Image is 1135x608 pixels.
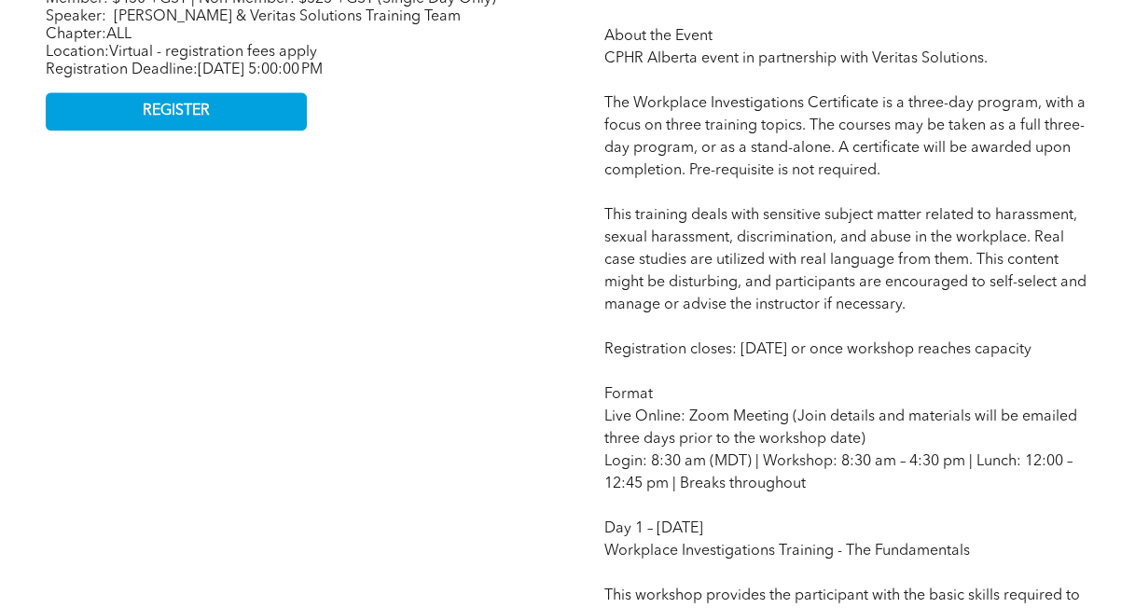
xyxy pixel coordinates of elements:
span: [DATE] 5:00:00 PM [198,62,323,77]
span: Speaker: [46,9,106,24]
span: Location: Registration Deadline: [46,45,323,77]
span: Virtual - registration fees apply [109,45,317,60]
span: [PERSON_NAME] & Veritas Solutions Training Team [114,9,461,24]
a: REGISTER [46,92,307,131]
span: ALL [106,27,131,42]
span: REGISTER [143,103,210,120]
span: Chapter: [46,27,131,42]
